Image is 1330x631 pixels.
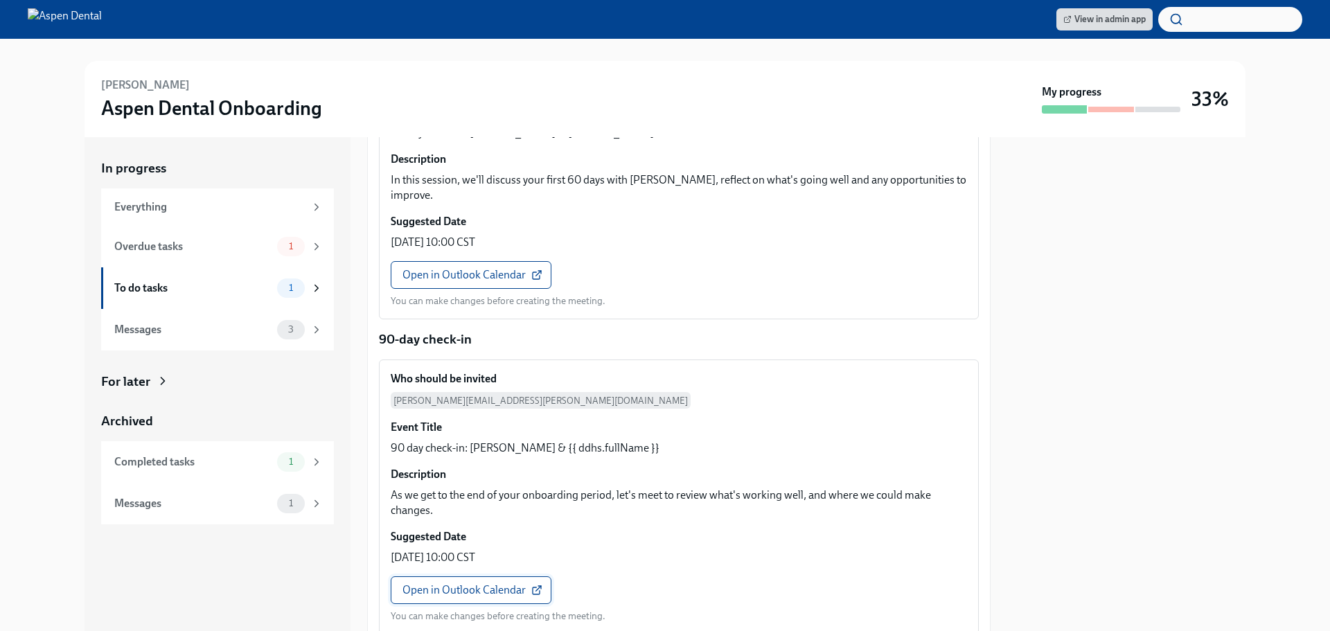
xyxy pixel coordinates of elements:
span: 1 [281,283,301,293]
h6: Description [391,152,446,167]
span: 1 [281,456,301,467]
h6: Suggested Date [391,214,466,229]
span: 1 [281,241,301,251]
div: Messages [114,322,272,337]
h6: [PERSON_NAME] [101,78,190,93]
img: Aspen Dental [28,8,102,30]
span: Open in Outlook Calendar [402,583,540,597]
span: 1 [281,498,301,508]
a: For later [101,373,334,391]
p: [DATE] 10:00 CST [391,235,475,250]
h6: Who should be invited [391,371,497,386]
a: Archived [101,412,334,430]
span: Open in Outlook Calendar [402,268,540,282]
a: Messages3 [101,309,334,350]
p: 90 day check-in: [PERSON_NAME] & {{ ddhs.fullName }} [391,441,659,456]
h6: Description [391,467,446,482]
a: Completed tasks1 [101,441,334,483]
span: View in admin app [1063,12,1146,26]
a: Everything [101,188,334,226]
p: In this session, we'll discuss your first 60 days with [PERSON_NAME], reflect on what's going wel... [391,172,967,203]
p: You can make changes before creating the meeting. [391,610,605,623]
div: Completed tasks [114,454,272,470]
h6: Event Title [391,420,442,435]
a: View in admin app [1056,8,1153,30]
p: As we get to the end of your onboarding period, let's meet to review what's working well, and whe... [391,488,967,518]
a: Open in Outlook Calendar [391,576,551,604]
a: To do tasks1 [101,267,334,309]
p: 90-day check-in [379,330,979,348]
p: [DATE] 10:00 CST [391,550,475,565]
a: Messages1 [101,483,334,524]
h3: Aspen Dental Onboarding [101,96,322,121]
a: In progress [101,159,334,177]
div: Messages [114,496,272,511]
div: Everything [114,199,305,215]
strong: My progress [1042,85,1101,100]
span: 3 [280,324,302,335]
a: Open in Outlook Calendar [391,261,551,289]
p: You can make changes before creating the meeting. [391,294,605,308]
span: [PERSON_NAME][EMAIL_ADDRESS][PERSON_NAME][DOMAIN_NAME] [391,392,691,409]
a: Overdue tasks1 [101,226,334,267]
div: Overdue tasks [114,239,272,254]
div: To do tasks [114,281,272,296]
h3: 33% [1191,87,1229,112]
h6: Suggested Date [391,529,466,544]
div: For later [101,373,150,391]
